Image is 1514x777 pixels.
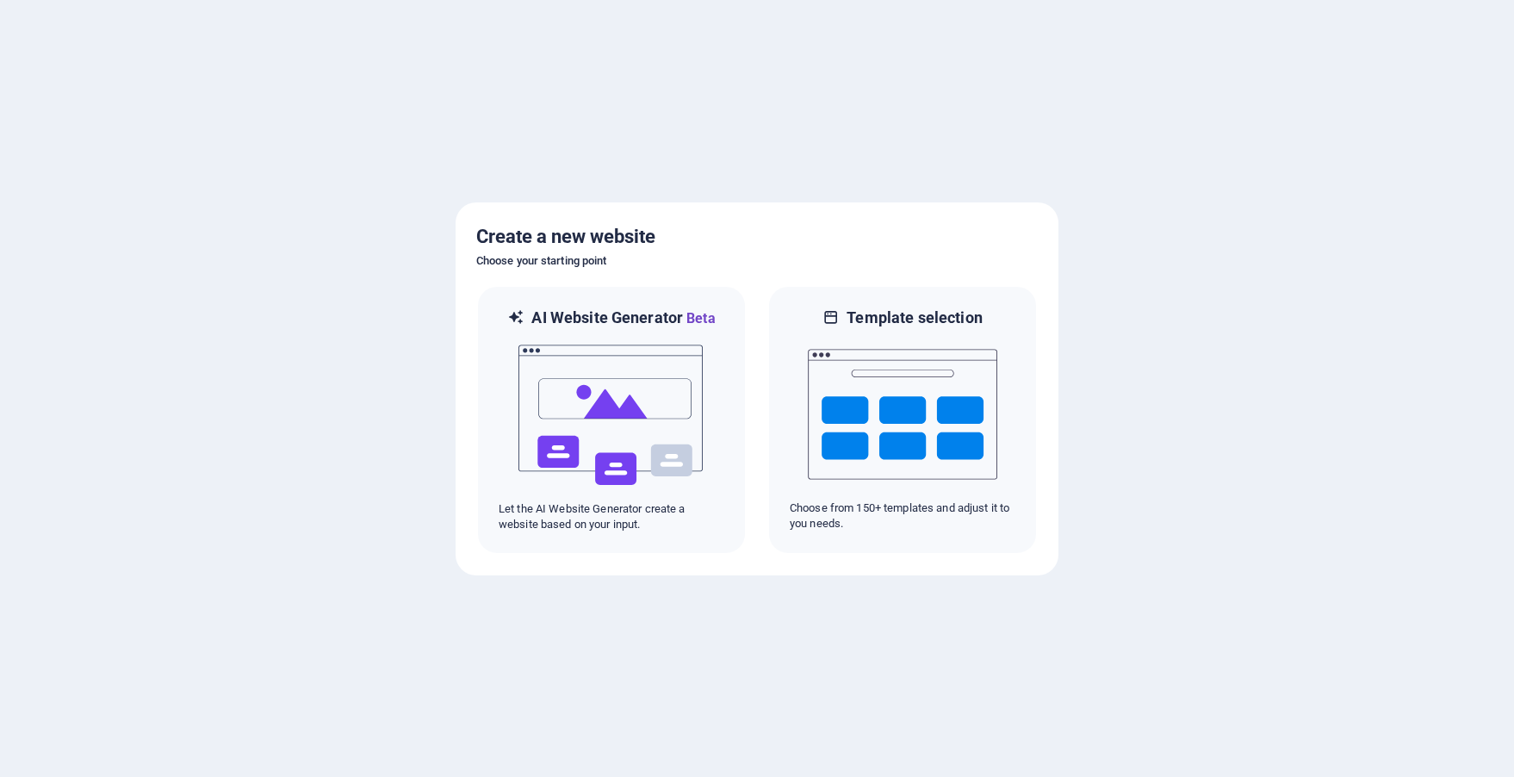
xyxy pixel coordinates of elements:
div: Template selectionChoose from 150+ templates and adjust it to you needs. [767,285,1038,555]
h6: Choose your starting point [476,251,1038,271]
h6: AI Website Generator [531,308,715,329]
img: ai [517,329,706,501]
h5: Create a new website [476,223,1038,251]
p: Let the AI Website Generator create a website based on your input. [499,501,724,532]
p: Choose from 150+ templates and adjust it to you needs. [790,500,1015,531]
h6: Template selection [847,308,982,328]
div: AI Website GeneratorBetaaiLet the AI Website Generator create a website based on your input. [476,285,747,555]
span: Beta [683,310,716,326]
